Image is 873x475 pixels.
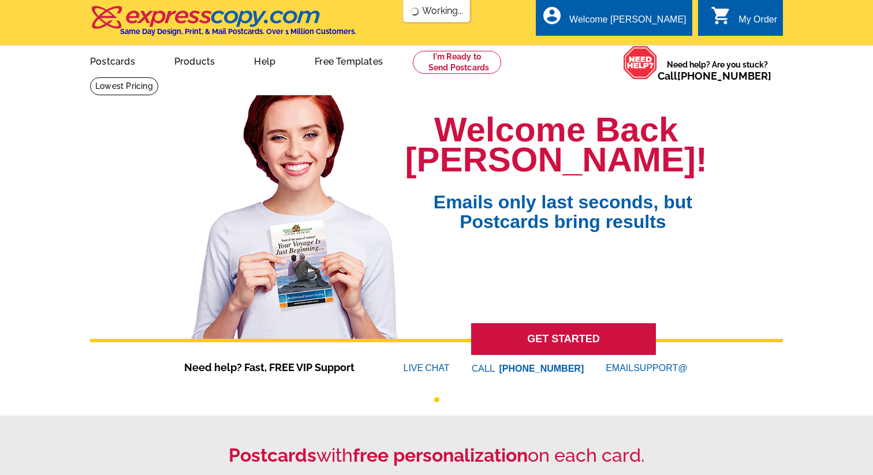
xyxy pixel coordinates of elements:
h1: Welcome Back [PERSON_NAME]! [405,115,707,175]
div: My Order [738,14,777,31]
a: Same Day Design, Print, & Mail Postcards. Over 1 Million Customers. [90,14,356,36]
a: shopping_cart My Order [711,13,777,27]
a: GET STARTED [471,323,656,355]
a: Postcards [72,47,154,74]
span: Need help? Are you stuck? [658,59,777,82]
div: Welcome [PERSON_NAME] [569,14,686,31]
a: Help [236,47,294,74]
img: help [623,46,658,80]
span: Call [658,70,771,82]
a: [PHONE_NUMBER] [677,70,771,82]
img: welcome-back-logged-in.png [184,86,405,339]
i: shopping_cart [711,5,732,26]
font: SUPPORT@ [633,361,689,375]
h4: Same Day Design, Print, & Mail Postcards. Over 1 Million Customers. [120,27,356,36]
a: Products [156,47,234,74]
a: Free Templates [296,47,401,74]
strong: free personalization [353,444,528,466]
img: loading... [411,7,420,16]
i: account_circle [542,5,562,26]
a: LIVECHAT [404,363,450,373]
button: 1 of 1 [434,397,439,402]
strong: Postcards [229,444,316,466]
h2: with on each card. [90,444,783,466]
span: Need help? Fast, FREE VIP Support [184,360,369,375]
font: LIVE [404,361,426,375]
span: Emails only last seconds, but Postcards bring results [419,175,707,231]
